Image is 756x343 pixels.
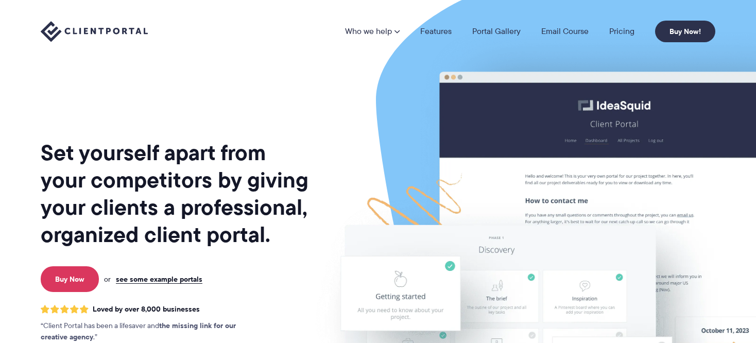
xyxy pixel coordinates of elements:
[104,275,111,284] span: or
[116,275,202,284] a: see some example portals
[655,21,715,42] a: Buy Now!
[41,139,311,248] h1: Set yourself apart from your competitors by giving your clients a professional, organized client ...
[41,266,99,292] a: Buy Now
[541,27,589,36] a: Email Course
[41,320,257,343] p: Client Portal has been a lifesaver and .
[345,27,400,36] a: Who we help
[420,27,452,36] a: Features
[609,27,634,36] a: Pricing
[93,305,200,314] span: Loved by over 8,000 businesses
[472,27,521,36] a: Portal Gallery
[41,320,236,342] strong: the missing link for our creative agency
